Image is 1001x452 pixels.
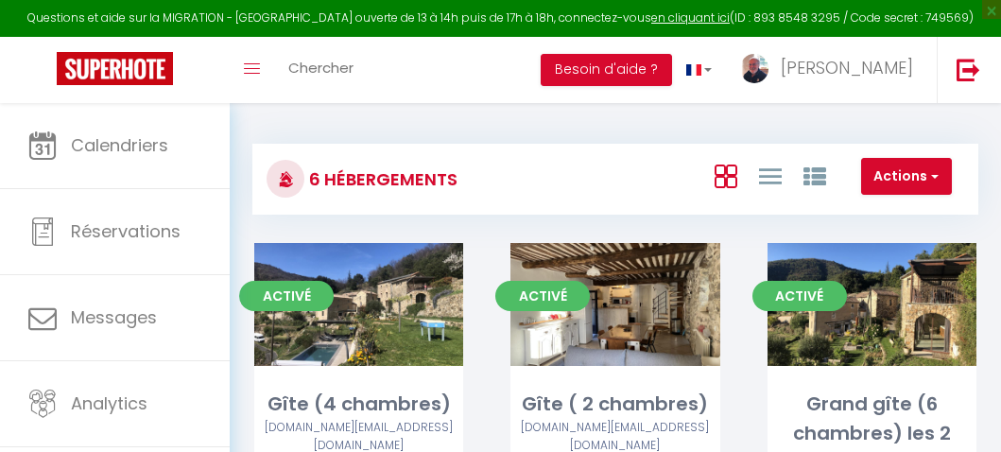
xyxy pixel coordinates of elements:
div: Gîte (4 chambres) [254,390,463,419]
a: Chercher [274,37,368,103]
iframe: LiveChat chat widget [922,373,1001,452]
span: Messages [71,305,157,329]
span: Analytics [71,391,147,415]
span: Activé [239,281,334,311]
button: Besoin d'aide ? [541,54,672,86]
a: Editer [302,286,416,323]
button: Actions [861,158,952,196]
span: Activé [495,281,590,311]
span: Réservations [71,219,181,243]
span: Activé [752,281,847,311]
img: Super Booking [57,52,173,85]
span: Chercher [288,58,354,78]
a: Editer [559,286,672,323]
a: Editer [815,286,928,323]
a: en cliquant ici [651,9,730,26]
a: ... [PERSON_NAME] [726,37,937,103]
span: [PERSON_NAME] [781,56,913,79]
a: Vue en Liste [759,160,782,191]
a: Vue par Groupe [803,160,826,191]
img: ... [740,54,768,83]
h3: 6 Hébergements [304,158,457,200]
img: logout [957,58,980,81]
div: Gîte ( 2 chambres) [510,390,719,419]
a: Vue en Box [715,160,737,191]
span: Calendriers [71,133,168,157]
